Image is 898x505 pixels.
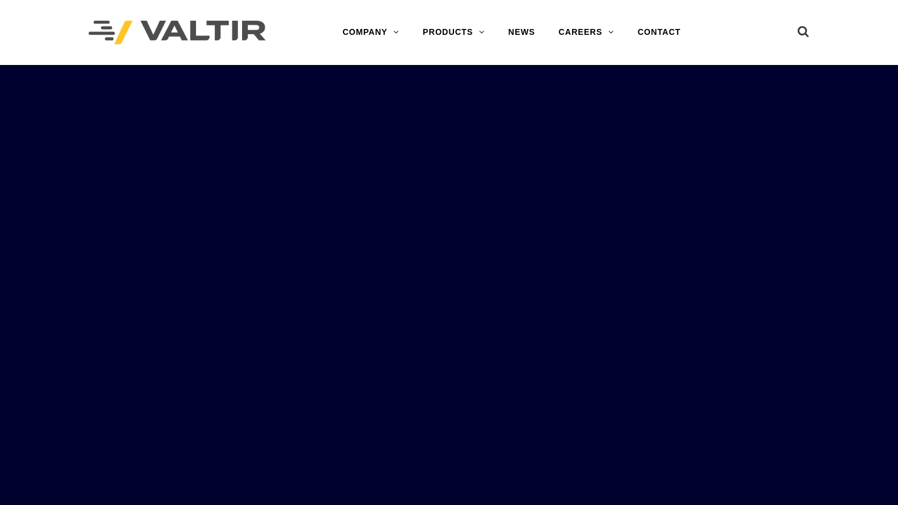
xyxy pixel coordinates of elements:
[411,21,497,44] a: PRODUCTS
[547,21,626,44] a: CAREERS
[331,21,411,44] a: COMPANY
[89,21,266,45] img: Valtir
[497,21,547,44] a: NEWS
[626,21,693,44] a: CONTACT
